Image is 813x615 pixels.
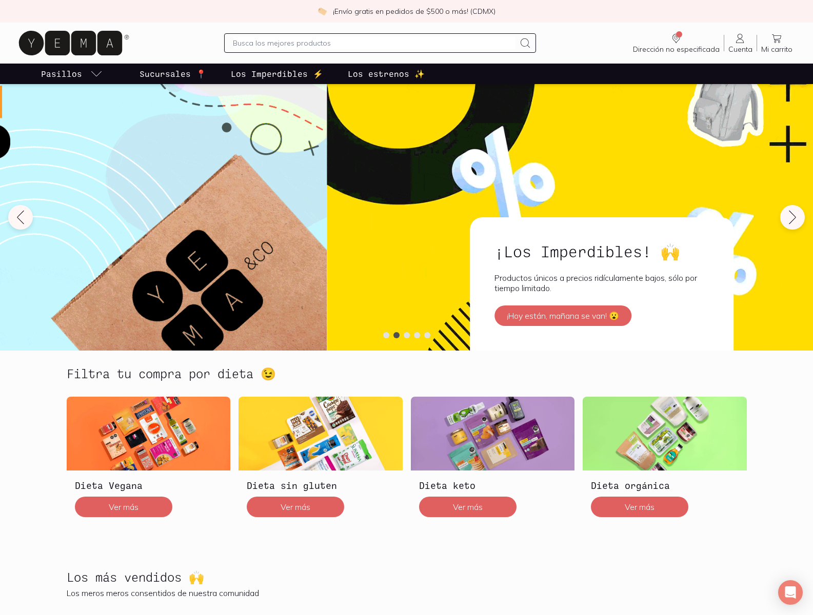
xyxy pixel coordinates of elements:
p: Productos únicos a precios ridículamente bajos, sólo por tiempo limitado. [494,273,709,293]
a: Dieta VeganaDieta VeganaVer más [67,397,231,525]
a: pasillo-todos-link [39,64,105,84]
button: Ver más [591,497,688,517]
img: Dieta orgánica [583,397,747,470]
img: check [318,7,327,16]
p: Sucursales 📍 [140,68,206,80]
h3: Dieta orgánica [591,479,739,492]
a: Los estrenos ✨ [346,64,427,84]
p: Pasillos [41,68,82,80]
img: Dieta sin gluten [239,397,403,470]
a: Dirección no especificada [629,32,724,54]
a: Cuenta [724,32,757,54]
p: Los meros meros consentidos de nuestra comunidad [67,588,747,598]
h2: Los más vendidos 🙌 [67,570,204,584]
h2: ¡Los Imperdibles! 🙌 [494,242,709,260]
input: Busca los mejores productos [233,37,515,49]
button: ¡Hoy están, mañana se van! 😮 [494,305,631,326]
h3: Dieta Vegana [75,479,223,492]
h3: Dieta sin gluten [247,479,394,492]
a: Sucursales 📍 [137,64,208,84]
span: Mi carrito [761,45,792,54]
button: Ver más [247,497,344,517]
a: Dieta orgánicaDieta orgánicaVer más [583,397,747,525]
button: Ver más [75,497,172,517]
img: Dieta Vegana [67,397,231,470]
a: Los Imperdibles ⚡️ [229,64,325,84]
span: Cuenta [728,45,752,54]
a: Mi carrito [757,32,797,54]
h3: Dieta keto [419,479,567,492]
h2: Filtra tu compra por dieta 😉 [67,367,276,380]
img: Dieta keto [411,397,575,470]
button: Ver más [419,497,517,517]
div: Open Intercom Messenger [778,580,803,605]
a: Dieta sin glutenDieta sin glutenVer más [239,397,403,525]
p: Los estrenos ✨ [348,68,425,80]
p: ¡Envío gratis en pedidos de $500 o más! (CDMX) [333,6,495,16]
p: Los Imperdibles ⚡️ [231,68,323,80]
a: Dieta ketoDieta ketoVer más [411,397,575,525]
a: ¡Los Imperdibles! 🙌Productos únicos a precios ridículamente bajos, sólo por tiempo limitado.¡Hoy ... [470,217,733,351]
span: Dirección no especificada [633,45,720,54]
